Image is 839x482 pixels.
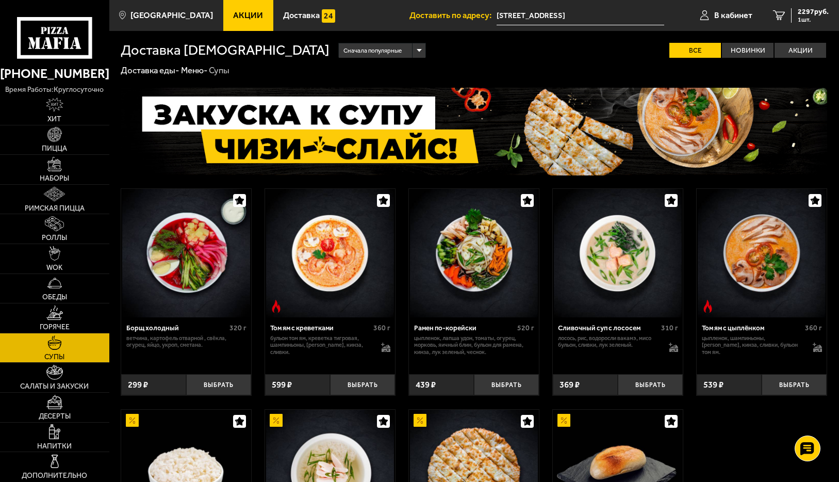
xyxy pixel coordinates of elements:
[554,189,682,317] img: Сливочный суп с лососем
[517,324,534,332] span: 520 г
[703,380,723,389] span: 539 ₽
[409,189,539,317] a: Рамен по-корейски
[669,43,721,58] label: Все
[497,6,664,25] span: улица Белы Куна, 30
[47,116,61,123] span: Хит
[209,65,229,76] div: Супы
[39,413,71,420] span: Десерты
[40,175,69,182] span: Наборы
[414,324,515,332] div: Рамен по-корейски
[121,65,179,75] a: Доставка еды-
[762,374,827,396] button: Выбрать
[42,234,67,242] span: Роллы
[22,472,87,479] span: Дополнительно
[702,324,802,332] div: Том ям с цыплёнком
[701,300,714,313] img: Острое блюдо
[414,335,534,356] p: цыпленок, лапша удон, томаты, огурец, морковь, яичный блин, бульон для рамена, кинза, лук зеленый...
[229,324,246,332] span: 320 г
[474,374,539,396] button: Выбрать
[661,324,678,332] span: 310 г
[270,335,372,356] p: бульон том ям, креветка тигровая, шампиньоны, [PERSON_NAME], кинза, сливки.
[270,300,283,313] img: Острое блюдо
[798,17,829,23] span: 1 шт.
[698,189,826,317] img: Том ям с цыплёнком
[497,6,664,25] input: Ваш адрес доставки
[558,335,660,349] p: лосось, рис, водоросли вакамэ, мисо бульон, сливки, лук зеленый.
[121,189,251,317] a: Борщ холодный
[414,414,426,427] img: Акционный
[44,354,64,361] span: Супы
[409,11,497,20] span: Доставить по адресу:
[805,324,822,332] span: 360 г
[181,65,207,75] a: Меню-
[722,43,774,58] label: Новинки
[122,189,250,317] img: Борщ холодный
[20,383,89,390] span: Салаты и закуски
[25,205,85,212] span: Римская пицца
[618,374,683,396] button: Выбрать
[130,11,213,20] span: [GEOGRAPHIC_DATA]
[265,189,395,317] a: Острое блюдоТом ям с креветками
[373,324,390,332] span: 360 г
[553,189,683,317] a: Сливочный суп с лососем
[416,380,436,389] span: 439 ₽
[270,414,283,427] img: Акционный
[775,43,826,58] label: Акции
[322,9,335,22] img: 15daf4d41897b9f0e9f617042186c801.svg
[186,374,251,396] button: Выбрать
[42,294,67,301] span: Обеды
[42,145,67,152] span: Пицца
[128,380,148,389] span: 299 ₽
[270,324,371,332] div: Том ям с креветками
[266,189,394,317] img: Том ям с креветками
[410,189,538,317] img: Рамен по-корейски
[343,42,402,59] span: Сначала популярные
[798,8,829,15] span: 2297 руб.
[121,43,330,57] h1: Доставка [DEMOGRAPHIC_DATA]
[697,189,827,317] a: Острое блюдоТом ям с цыплёнком
[126,324,227,332] div: Борщ холодный
[557,414,570,427] img: Акционный
[37,443,72,450] span: Напитки
[126,414,139,427] img: Акционный
[272,380,292,389] span: 599 ₽
[714,11,752,20] span: В кабинет
[558,324,659,332] div: Сливочный суп с лососем
[233,11,263,20] span: Акции
[283,11,320,20] span: Доставка
[40,324,70,331] span: Горячее
[126,335,246,349] p: ветчина, картофель отварной , свёкла, огурец, яйцо, укроп, сметана.
[46,264,62,271] span: WOK
[560,380,580,389] span: 369 ₽
[330,374,395,396] button: Выбрать
[702,335,804,356] p: цыпленок, шампиньоны, [PERSON_NAME], кинза, сливки, бульон том ям.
